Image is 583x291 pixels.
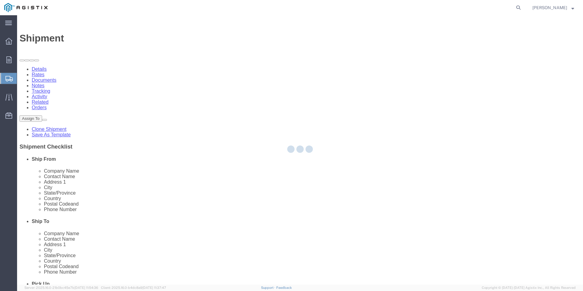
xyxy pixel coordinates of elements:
a: Support [261,286,276,289]
span: [DATE] 11:54:36 [74,286,98,289]
button: [PERSON_NAME] [532,4,574,11]
span: Javier G [532,4,567,11]
span: [DATE] 11:37:47 [142,286,166,289]
a: Feedback [276,286,292,289]
span: Client: 2025.16.0-b4dc8a9 [101,286,166,289]
span: Copyright © [DATE]-[DATE] Agistix Inc., All Rights Reserved [482,285,576,290]
span: Server: 2025.16.0-21b0bc45e7b [24,286,98,289]
img: logo [4,3,48,12]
